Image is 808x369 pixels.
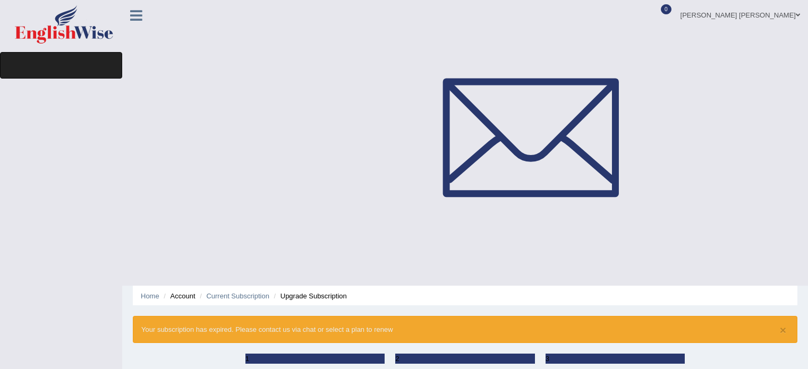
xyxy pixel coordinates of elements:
button: × [780,324,786,336]
div: 3 [546,354,685,364]
a: Home [141,292,159,300]
div: 1 [245,354,385,364]
li: Upgrade Subscription [271,291,347,301]
div: Your subscription has expired. Please contact us via chat or select a plan to renew [133,316,797,343]
li: Account [161,291,195,301]
div: 2 [395,354,534,364]
span: 0 [661,4,671,14]
a: Current Subscription [206,292,269,300]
